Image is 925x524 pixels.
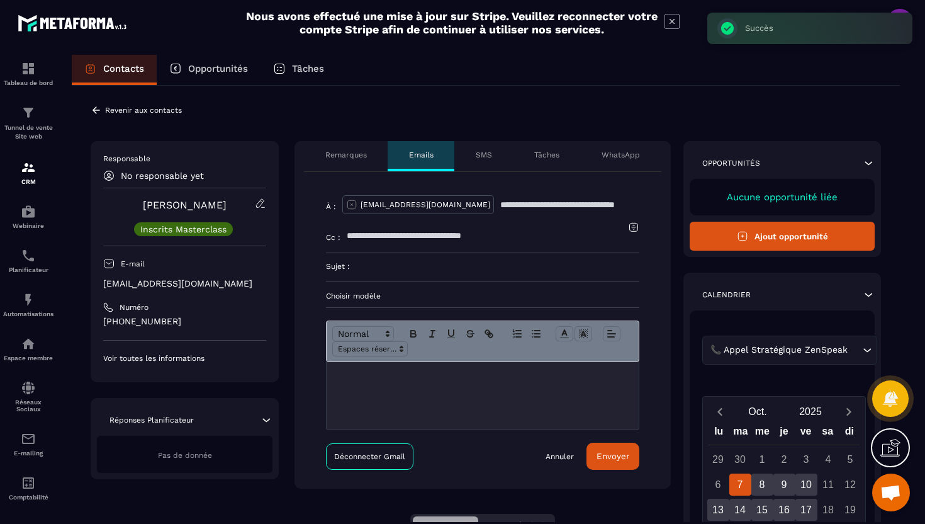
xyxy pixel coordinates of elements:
p: Planificateur [3,266,53,273]
p: Tunnel de vente Site web [3,123,53,141]
p: E-mailing [3,450,53,457]
div: 17 [795,499,817,521]
div: 2 [773,448,795,470]
div: 18 [817,499,839,521]
div: je [773,423,795,445]
div: Search for option [702,336,877,365]
div: 16 [773,499,795,521]
a: schedulerschedulerPlanificateur [3,239,53,283]
p: Espace membre [3,355,53,362]
div: 15 [751,499,773,521]
p: Inscrits Masterclass [140,225,227,234]
a: Déconnecter Gmail [326,443,413,470]
div: me [751,423,773,445]
p: CRM [3,178,53,185]
p: Remarques [325,150,367,160]
p: Aucune opportunité liée [702,191,862,203]
button: Envoyer [586,443,639,470]
a: automationsautomationsEspace membre [3,327,53,371]
div: 7 [729,474,751,496]
p: Sujet : [326,261,350,271]
div: di [838,423,860,445]
img: logo [18,11,131,35]
div: 29 [707,448,729,470]
div: 11 [817,474,839,496]
p: [PHONE_NUMBER] [103,316,266,327]
img: email [21,431,36,447]
a: emailemailE-mailing [3,422,53,466]
p: SMS [476,150,492,160]
div: 30 [729,448,751,470]
img: social-network [21,380,36,396]
p: Emails [409,150,434,160]
a: formationformationCRM [3,151,53,195]
p: Comptabilité [3,494,53,501]
div: 6 [707,474,729,496]
p: Revenir aux contacts [105,106,182,115]
p: Contacts [103,63,144,74]
a: automationsautomationsAutomatisations [3,283,53,327]
div: 12 [839,474,861,496]
a: [PERSON_NAME] [143,199,227,211]
div: 1 [751,448,773,470]
div: ve [795,423,817,445]
a: Annuler [546,452,574,462]
div: 9 [773,474,795,496]
div: 3 [795,448,817,470]
div: ma [730,423,752,445]
img: automations [21,336,36,351]
button: Next month [837,403,860,420]
div: 13 [707,499,729,521]
a: formationformationTunnel de vente Site web [3,96,53,151]
div: lu [708,423,730,445]
img: formation [21,105,36,120]
img: automations [21,204,36,219]
a: formationformationTableau de bord [3,52,53,96]
div: 14 [729,499,751,521]
button: Open months overlay [731,401,784,423]
span: Pas de donnée [158,451,212,460]
div: 5 [839,448,861,470]
img: automations [21,292,36,307]
p: Tâches [534,150,559,160]
button: Previous month [708,403,731,420]
a: accountantaccountantComptabilité [3,466,53,510]
p: Opportunités [702,158,760,168]
p: Calendrier [702,290,751,300]
a: Opportunités [157,55,261,85]
p: Tâches [292,63,324,74]
p: No responsable yet [121,171,204,181]
p: Choisir modèle [326,291,639,301]
p: WhatsApp [602,150,640,160]
div: 8 [751,474,773,496]
img: scheduler [21,248,36,263]
a: automationsautomationsWebinaire [3,195,53,239]
p: Réponses Planificateur [109,415,194,425]
div: sa [817,423,839,445]
a: Tâches [261,55,337,85]
div: 4 [817,448,839,470]
img: accountant [21,476,36,491]
h2: Nous avons effectué une mise à jour sur Stripe. Veuillez reconnecter votre compte Stripe afin de ... [245,9,658,36]
p: [EMAIL_ADDRESS][DOMAIN_NAME] [103,278,266,290]
p: Numéro [120,302,149,312]
button: Open years overlay [784,401,837,423]
div: 10 [795,474,817,496]
img: formation [21,61,36,76]
p: À : [326,202,336,212]
p: Opportunités [188,63,248,74]
button: Ajout opportunité [690,222,875,251]
p: Automatisations [3,310,53,317]
p: Cc : [326,232,340,242]
a: Contacts [72,55,157,85]
p: Tableau de bord [3,79,53,86]
p: [EMAIL_ADDRESS][DOMAIN_NAME] [361,200,490,210]
p: E-mail [121,259,145,269]
div: 19 [839,499,861,521]
div: Ouvrir le chat [872,474,910,511]
input: Search for option [850,343,860,357]
a: social-networksocial-networkRéseaux Sociaux [3,371,53,422]
p: Voir toutes les informations [103,353,266,363]
span: 📞 Appel Stratégique ZenSpeak [707,343,850,357]
img: formation [21,160,36,175]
